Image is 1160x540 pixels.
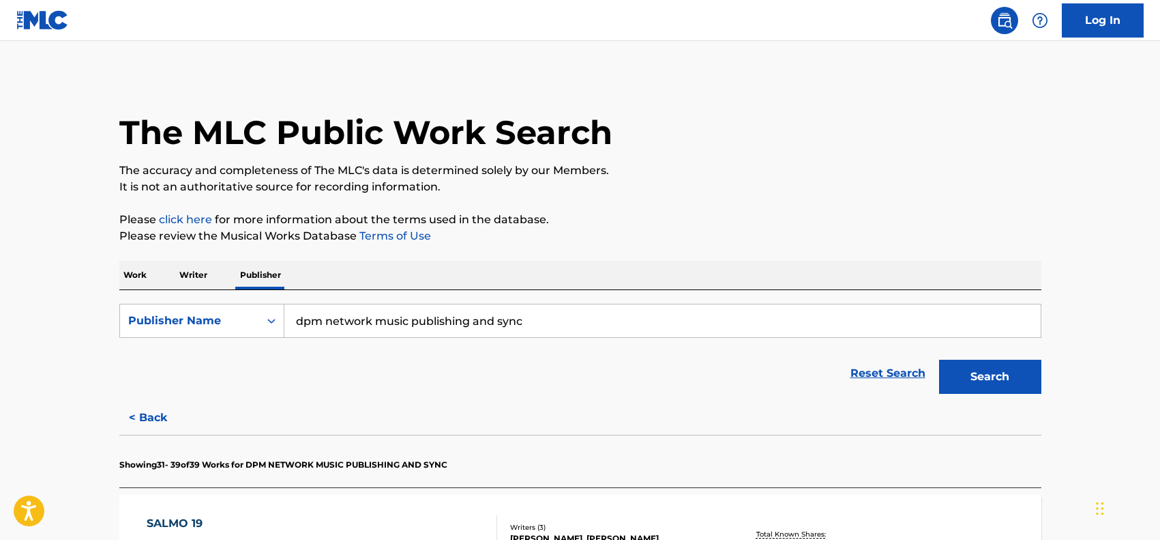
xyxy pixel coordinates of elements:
p: The accuracy and completeness of The MLC's data is determined solely by our Members. [119,162,1041,179]
a: Log In [1062,3,1144,38]
p: Showing 31 - 39 of 39 Works for DPM NETWORK MUSIC PUBLISHING AND SYNC [119,459,447,471]
img: MLC Logo [16,10,69,30]
div: Writers ( 3 ) [510,522,716,532]
a: click here [159,213,212,226]
div: Arrastrar [1096,488,1104,529]
div: Publisher Name [128,313,251,329]
img: search [996,12,1013,29]
form: Search Form [119,304,1041,401]
a: Terms of Use [357,229,431,242]
a: Reset Search [844,358,932,388]
button: < Back [119,401,201,435]
a: Public Search [991,7,1018,34]
p: Total Known Shares: [756,529,829,539]
h1: The MLC Public Work Search [119,112,612,153]
iframe: Chat Widget [1092,474,1160,540]
button: Search [939,360,1041,394]
p: Please review the Musical Works Database [119,228,1041,244]
div: Widget de chat [1092,474,1160,540]
p: It is not an authoritative source for recording information. [119,179,1041,195]
div: SALMO 19 [147,515,268,532]
p: Publisher [236,261,285,289]
p: Please for more information about the terms used in the database. [119,212,1041,228]
img: help [1032,12,1048,29]
p: Writer [175,261,211,289]
div: Help [1026,7,1054,34]
p: Work [119,261,151,289]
